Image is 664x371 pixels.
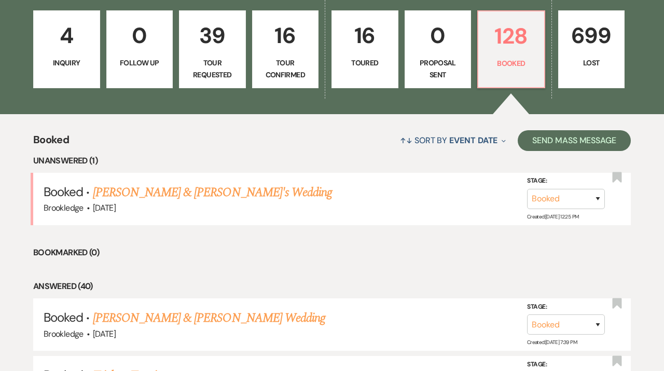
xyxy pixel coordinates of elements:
[93,183,333,202] a: [PERSON_NAME] & [PERSON_NAME]'s Wedding
[179,10,246,88] a: 39Tour Requested
[106,10,173,88] a: 0Follow Up
[400,135,412,146] span: ↑↓
[113,18,167,53] p: 0
[449,135,497,146] span: Event Date
[44,328,84,339] span: Brookledge
[411,57,465,80] p: Proposal Sent
[558,10,625,88] a: 699Lost
[259,18,312,53] p: 16
[527,213,578,220] span: Created: [DATE] 12:25 PM
[338,57,392,68] p: Toured
[93,328,116,339] span: [DATE]
[186,18,239,53] p: 39
[527,339,577,346] span: Created: [DATE] 7:39 PM
[33,280,631,293] li: Answered (40)
[527,359,605,370] label: Stage:
[527,175,605,187] label: Stage:
[259,57,312,80] p: Tour Confirmed
[33,246,631,259] li: Bookmarked (0)
[252,10,319,88] a: 16Tour Confirmed
[485,58,538,69] p: Booked
[33,132,69,154] span: Booked
[485,19,538,53] p: 128
[93,309,325,327] a: [PERSON_NAME] & [PERSON_NAME] Wedding
[44,202,84,213] span: Brookledge
[565,57,618,68] p: Lost
[33,10,100,88] a: 4Inquiry
[40,18,93,53] p: 4
[405,10,472,88] a: 0Proposal Sent
[186,57,239,80] p: Tour Requested
[411,18,465,53] p: 0
[338,18,392,53] p: 16
[33,154,631,168] li: Unanswered (1)
[40,57,93,68] p: Inquiry
[331,10,398,88] a: 16Toured
[113,57,167,68] p: Follow Up
[44,309,83,325] span: Booked
[518,130,631,151] button: Send Mass Message
[396,127,510,154] button: Sort By Event Date
[477,10,545,88] a: 128Booked
[565,18,618,53] p: 699
[527,301,605,313] label: Stage:
[44,184,83,200] span: Booked
[93,202,116,213] span: [DATE]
